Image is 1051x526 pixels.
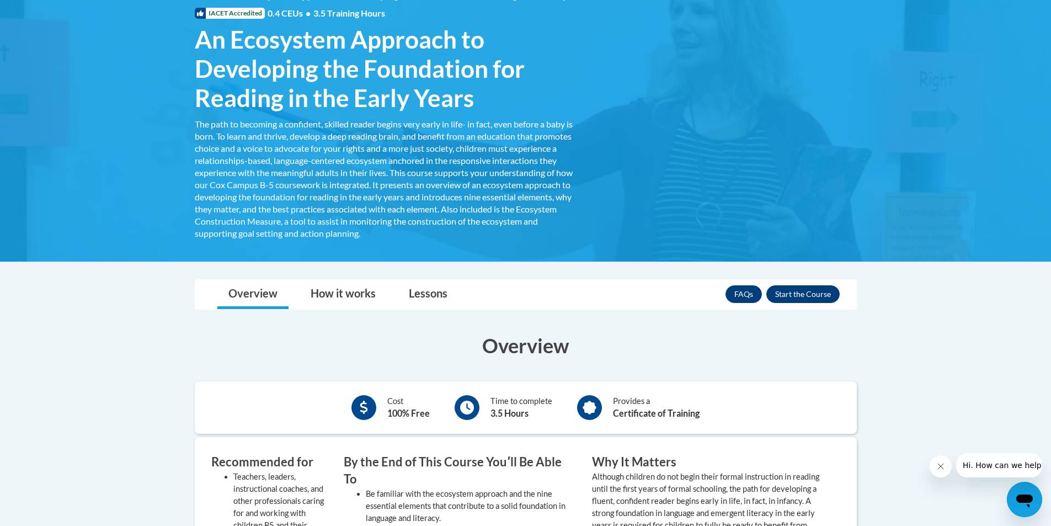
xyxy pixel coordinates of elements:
[1007,482,1042,517] iframe: Button to launch messaging window
[766,285,840,303] button: Enroll
[490,395,552,420] div: Time to complete
[387,408,430,418] b: 100% Free
[7,8,89,17] span: Hi. How can we help?
[398,280,458,309] a: Lessons
[344,454,575,488] h3: By the End of This Course Youʹll Be Able To
[387,395,430,420] div: Cost
[725,285,762,303] a: FAQs
[217,280,289,309] a: Overview
[313,8,385,18] span: 3.5 Training Hours
[268,7,385,19] span: 0.4 CEUs
[930,455,952,477] iframe: Close message
[592,454,824,471] h3: Why It Matters
[306,8,311,18] span: •
[613,408,700,418] b: Certificate of Training
[956,453,1042,477] iframe: Message from company
[211,454,327,471] h3: Recommended for
[300,280,387,309] a: How it works
[613,395,700,420] div: Provides a
[366,488,575,524] li: Be familiar with the ecosystem approach and the nine essential elements that contribute to a soli...
[195,25,575,112] span: An Ecosystem Approach to Developing the Foundation for Reading in the Early Years
[195,118,575,240] div: The path to becoming a confident, skilled reader begins very early in life- in fact, even before ...
[490,408,529,418] b: 3.5 Hours
[195,332,857,359] h3: Overview
[195,8,265,19] span: IACET Accredited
